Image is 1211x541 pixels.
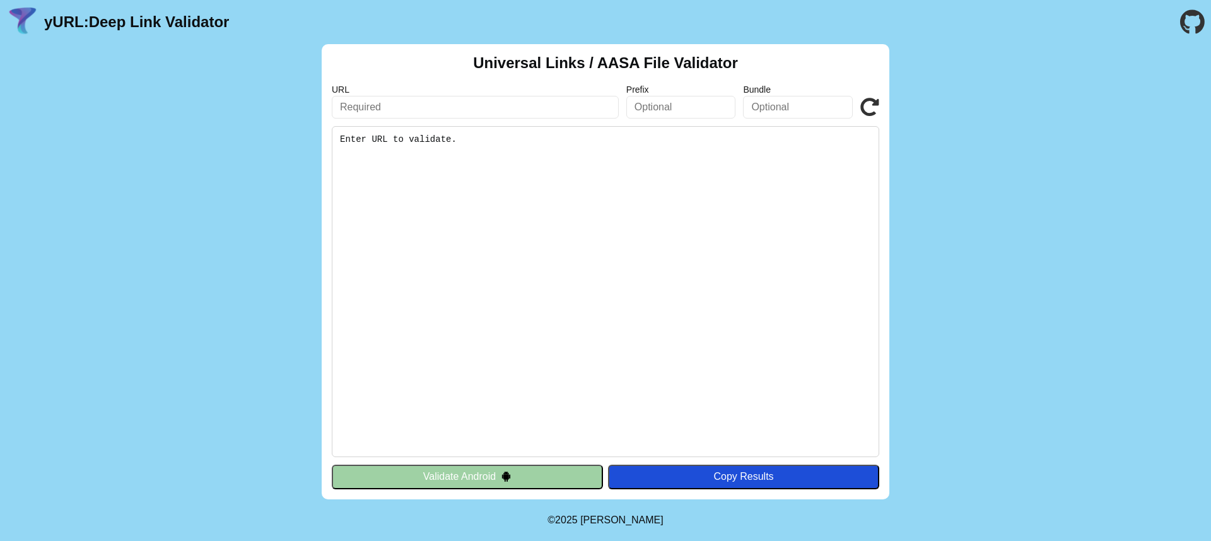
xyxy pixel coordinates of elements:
footer: © [547,499,663,541]
button: Validate Android [332,465,603,489]
a: Michael Ibragimchayev's Personal Site [580,515,664,525]
img: droidIcon.svg [501,471,512,482]
input: Optional [626,96,736,119]
img: yURL Logo [6,6,39,38]
input: Optional [743,96,853,119]
label: Prefix [626,84,736,95]
div: Copy Results [614,471,873,482]
label: URL [332,84,619,95]
span: 2025 [555,515,578,525]
h2: Universal Links / AASA File Validator [473,54,738,72]
button: Copy Results [608,465,879,489]
label: Bundle [743,84,853,95]
input: Required [332,96,619,119]
a: yURL:Deep Link Validator [44,13,229,31]
pre: Enter URL to validate. [332,126,879,457]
